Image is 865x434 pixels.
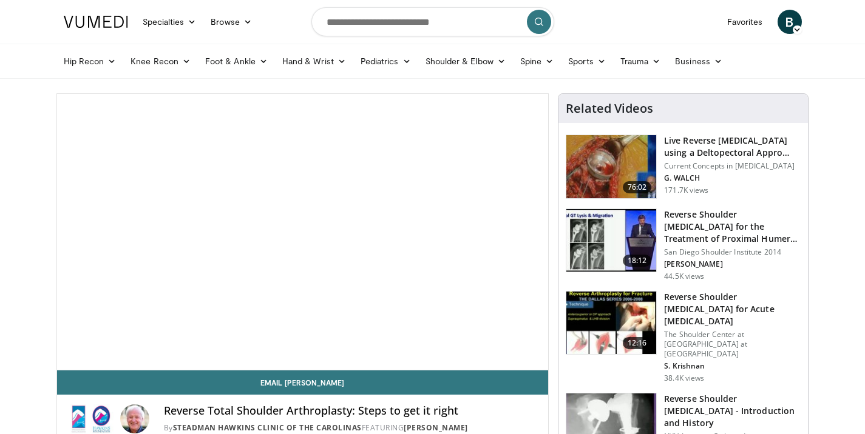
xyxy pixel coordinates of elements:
[664,259,801,269] p: [PERSON_NAME]
[664,393,801,429] h3: Reverse Shoulder [MEDICAL_DATA] - Introduction and History
[623,255,652,267] span: 18:12
[56,49,124,73] a: Hip Recon
[120,404,149,433] img: Avatar
[664,291,801,327] h3: Reverse Shoulder [MEDICAL_DATA] for Acute [MEDICAL_DATA]
[664,173,801,183] p: G. WALCH
[623,337,652,349] span: 12:16
[664,209,801,245] h3: Reverse Shoulder [MEDICAL_DATA] for the Treatment of Proximal Humeral …
[275,49,353,73] a: Hand & Wrist
[664,185,708,195] p: 171.7K views
[566,291,801,383] a: 12:16 Reverse Shoulder [MEDICAL_DATA] for Acute [MEDICAL_DATA] The Shoulder Center at [GEOGRAPHIC...
[123,49,198,73] a: Knee Recon
[57,370,549,395] a: Email [PERSON_NAME]
[164,404,539,418] h4: Reverse Total Shoulder Arthroplasty: Steps to get it right
[57,94,549,370] video-js: Video Player
[404,422,468,433] a: [PERSON_NAME]
[566,209,801,281] a: 18:12 Reverse Shoulder [MEDICAL_DATA] for the Treatment of Proximal Humeral … San Diego Shoulder ...
[203,10,259,34] a: Browse
[664,272,704,281] p: 44.5K views
[173,422,362,433] a: Steadman Hawkins Clinic of the Carolinas
[613,49,668,73] a: Trauma
[566,209,656,272] img: Q2xRg7exoPLTwO8X4xMDoxOjA4MTsiGN.150x105_q85_crop-smart_upscale.jpg
[135,10,204,34] a: Specialties
[164,422,539,433] div: By FEATURING
[561,49,613,73] a: Sports
[513,49,561,73] a: Spine
[664,135,801,159] h3: Live Reverse [MEDICAL_DATA] using a Deltopectoral Appro…
[566,135,801,199] a: 76:02 Live Reverse [MEDICAL_DATA] using a Deltopectoral Appro… Current Concepts in [MEDICAL_DATA]...
[623,181,652,193] span: 76:02
[566,292,656,355] img: butch_reverse_arthroplasty_3.png.150x105_q85_crop-smart_upscale.jpg
[664,247,801,257] p: San Diego Shoulder Institute 2014
[720,10,770,34] a: Favorites
[566,135,656,198] img: 684033_3.png.150x105_q85_crop-smart_upscale.jpg
[778,10,802,34] a: B
[664,373,704,383] p: 38.4K views
[198,49,275,73] a: Foot & Ankle
[311,7,554,36] input: Search topics, interventions
[664,161,801,171] p: Current Concepts in [MEDICAL_DATA]
[664,361,801,371] p: S. Krishnan
[664,330,801,359] p: The Shoulder Center at [GEOGRAPHIC_DATA] at [GEOGRAPHIC_DATA]
[64,16,128,28] img: VuMedi Logo
[353,49,418,73] a: Pediatrics
[566,101,653,116] h4: Related Videos
[668,49,730,73] a: Business
[67,404,115,433] img: Steadman Hawkins Clinic of the Carolinas
[418,49,513,73] a: Shoulder & Elbow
